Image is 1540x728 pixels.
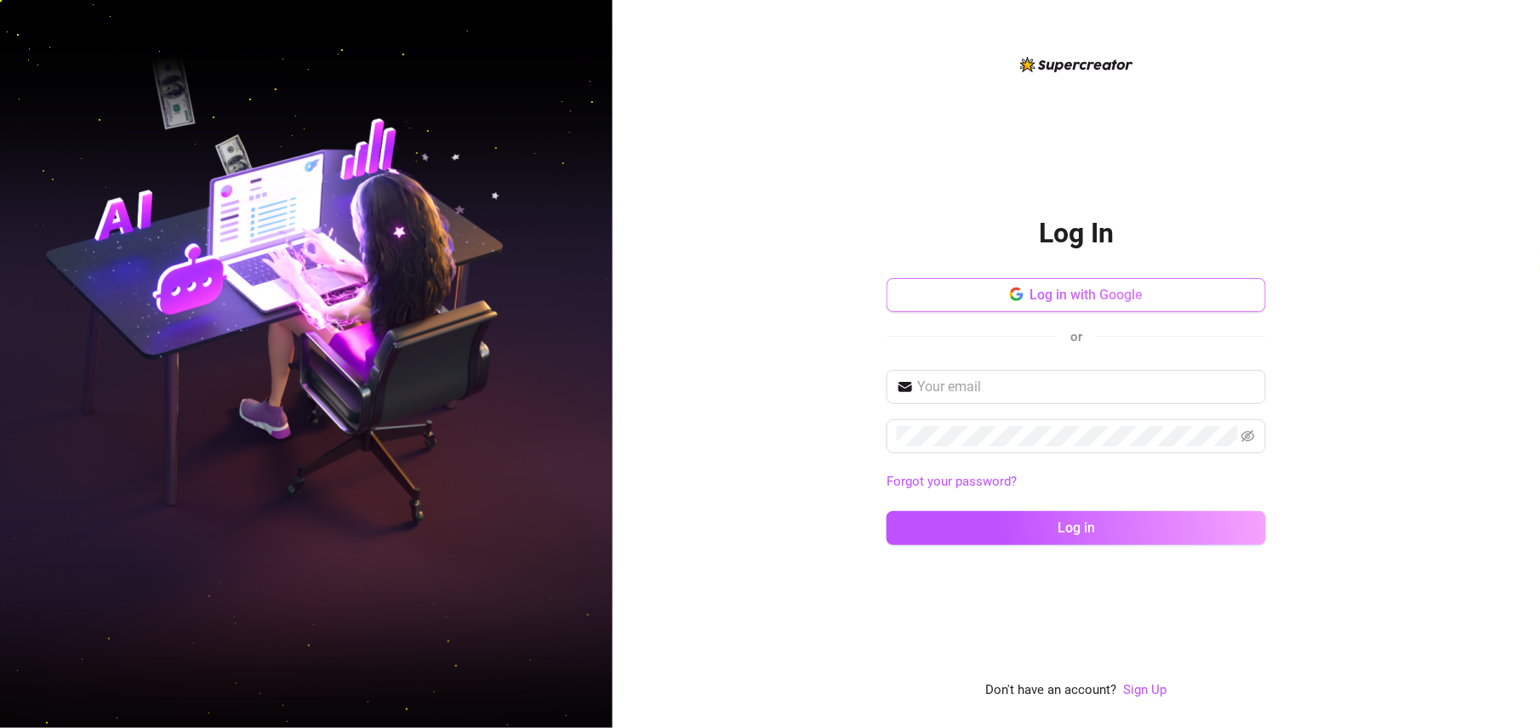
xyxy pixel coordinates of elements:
[887,511,1266,545] button: Log in
[917,377,1256,397] input: Your email
[986,680,1117,701] span: Don't have an account?
[1058,520,1095,536] span: Log in
[887,278,1266,312] button: Log in with Google
[887,474,1017,489] a: Forgot your password?
[1124,680,1167,701] a: Sign Up
[1124,682,1167,697] a: Sign Up
[1070,329,1082,344] span: or
[1030,287,1144,303] span: Log in with Google
[1020,57,1133,72] img: logo-BBDzfeDw.svg
[887,472,1266,492] a: Forgot your password?
[1039,216,1114,251] h2: Log In
[1241,429,1255,443] span: eye-invisible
